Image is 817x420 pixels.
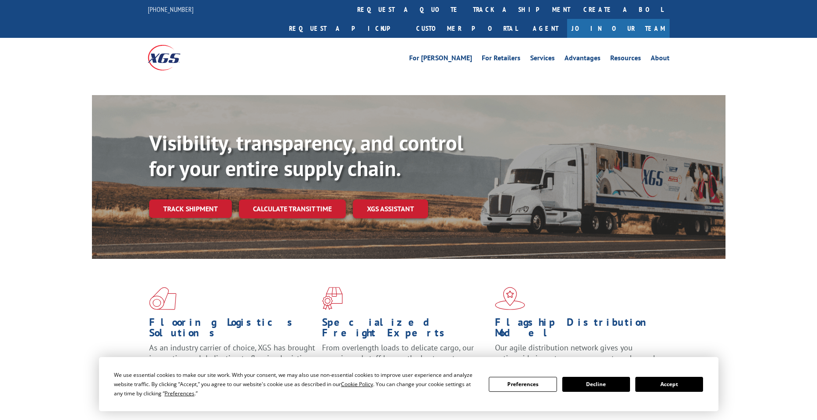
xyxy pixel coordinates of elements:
a: Request a pickup [282,19,410,38]
img: xgs-icon-focused-on-flooring-red [322,287,343,310]
div: Cookie Consent Prompt [99,357,718,411]
b: Visibility, transparency, and control for your entire supply chain. [149,129,463,182]
a: Calculate transit time [239,199,346,218]
a: For Retailers [482,55,520,64]
img: xgs-icon-total-supply-chain-intelligence-red [149,287,176,310]
a: For [PERSON_NAME] [409,55,472,64]
a: Join Our Team [567,19,670,38]
span: Our agile distribution network gives you nationwide inventory management on demand. [495,343,657,363]
button: Accept [635,377,703,392]
h1: Flooring Logistics Solutions [149,317,315,343]
a: XGS ASSISTANT [353,199,428,218]
button: Preferences [489,377,557,392]
a: [PHONE_NUMBER] [148,5,194,14]
a: Customer Portal [410,19,524,38]
a: Agent [524,19,567,38]
img: xgs-icon-flagship-distribution-model-red [495,287,525,310]
a: Advantages [564,55,601,64]
div: We use essential cookies to make our site work. With your consent, we may also use non-essential ... [114,370,478,398]
p: From overlength loads to delicate cargo, our experienced staff knows the best way to move your fr... [322,343,488,382]
h1: Flagship Distribution Model [495,317,661,343]
a: Track shipment [149,199,232,218]
span: As an industry carrier of choice, XGS has brought innovation and dedication to flooring logistics... [149,343,315,374]
span: Preferences [165,390,194,397]
button: Decline [562,377,630,392]
span: Cookie Policy [341,380,373,388]
a: Resources [610,55,641,64]
a: Services [530,55,555,64]
h1: Specialized Freight Experts [322,317,488,343]
a: About [651,55,670,64]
